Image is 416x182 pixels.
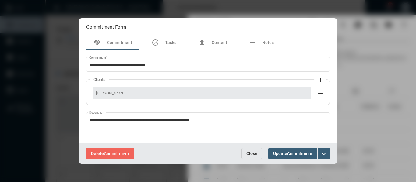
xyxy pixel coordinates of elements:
span: Tasks [165,40,176,45]
span: Content [212,40,227,45]
mat-icon: remove [317,90,324,97]
button: Close [241,148,262,159]
span: Notes [262,40,274,45]
mat-icon: add [317,76,324,84]
mat-icon: handshake [93,39,101,46]
span: Commitment [287,151,312,156]
button: UpdateCommitment [268,148,317,159]
span: Close [246,151,257,156]
span: Update [273,151,312,156]
h2: Commitment Form [86,24,126,29]
span: Commitment [107,40,132,45]
button: DeleteCommitment [86,148,134,159]
label: Clients: [90,77,109,82]
mat-icon: task_alt [152,39,159,46]
span: Delete [91,151,129,156]
mat-icon: notes [249,39,256,46]
span: [PERSON_NAME] [96,91,308,95]
mat-icon: file_upload [198,39,206,46]
span: Commitment [104,151,129,156]
mat-icon: expand_more [320,150,327,158]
